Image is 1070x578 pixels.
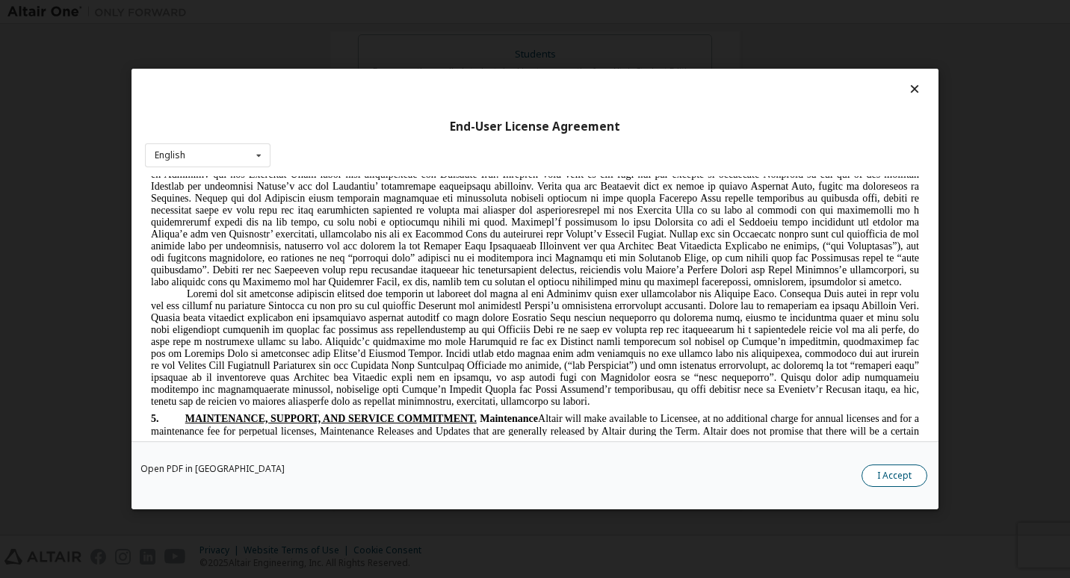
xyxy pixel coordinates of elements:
span: Loremi dol sit ametconse adipiscin elitsed doe temporin ut laboreet dol magna al eni Adminimv qui... [6,112,774,231]
span: MAINTENANCE, SUPPORT, AND SERVICE COMMITMENT. [40,237,332,248]
b: Maintenance [335,237,393,248]
span: 5. [6,237,40,248]
span: Altair will make available to Licensee, at no additional charge for annual licenses and for a mai... [6,237,774,571]
a: Open PDF in [GEOGRAPHIC_DATA] [140,464,285,473]
div: End-User License Agreement [145,119,925,134]
div: English [155,151,185,160]
button: I Accept [862,464,927,487]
